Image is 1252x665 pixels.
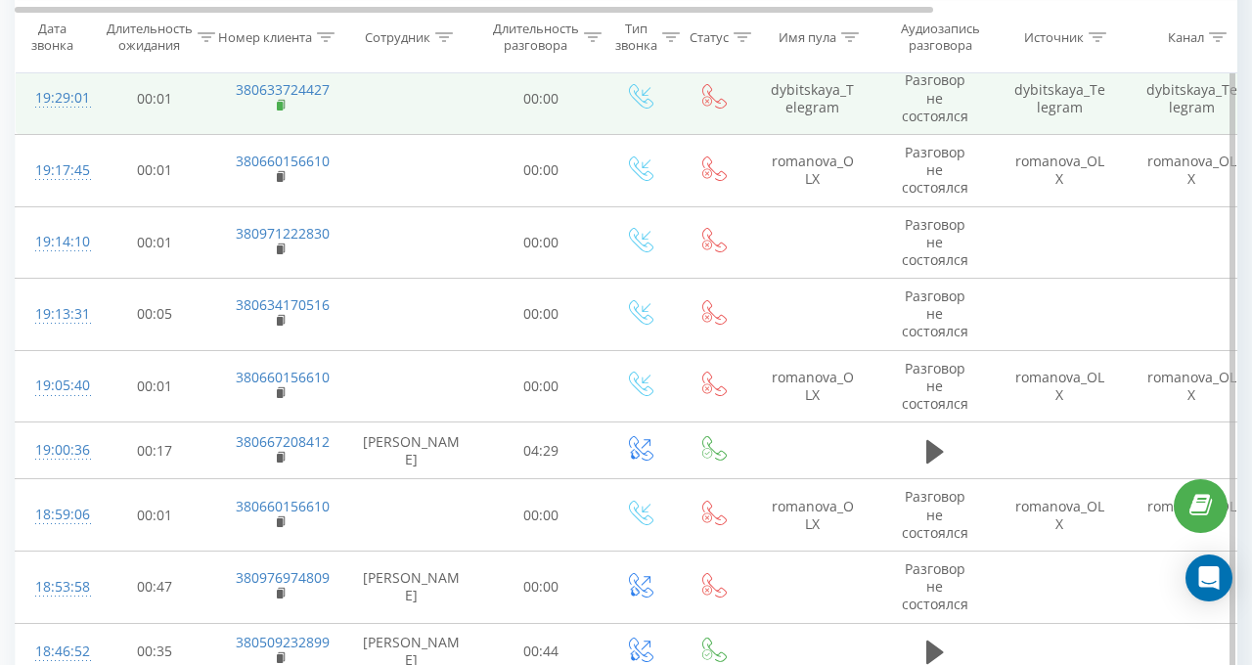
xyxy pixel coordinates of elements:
div: 19:05:40 [35,367,74,405]
td: 00:01 [94,134,216,206]
div: Длительность ожидания [107,21,193,54]
span: Разговор не состоялся [902,487,968,541]
span: Разговор не состоялся [902,559,968,613]
td: 00:01 [94,63,216,135]
a: 380660156610 [236,497,330,515]
td: 00:00 [480,551,603,623]
td: 04:29 [480,422,603,479]
div: Тип звонка [615,21,657,54]
td: 00:17 [94,422,216,479]
a: 380976974809 [236,568,330,587]
td: romanova_OLX [749,350,876,422]
td: dybitskaya_Telegram [994,63,1126,135]
a: 380509232899 [236,633,330,651]
div: 19:00:36 [35,431,74,469]
td: [PERSON_NAME] [343,551,480,623]
a: 380667208412 [236,432,330,451]
td: 00:47 [94,551,216,623]
div: 18:59:06 [35,496,74,534]
span: Разговор не состоялся [902,359,968,413]
span: Разговор не состоялся [902,70,968,124]
td: 00:01 [94,350,216,422]
div: Сотрудник [365,28,430,45]
div: Длительность разговора [493,21,579,54]
a: 380660156610 [236,152,330,170]
div: 19:14:10 [35,223,74,261]
td: 00:05 [94,279,216,351]
td: romanova_OLX [994,479,1126,552]
div: 19:29:01 [35,79,74,117]
td: romanova_OLX [749,479,876,552]
div: Номер клиента [218,28,312,45]
td: dybitskaya_Telegram [749,63,876,135]
span: Разговор не состоялся [902,143,968,197]
td: romanova_OLX [749,134,876,206]
div: 18:53:58 [35,568,74,606]
td: 00:00 [480,479,603,552]
td: [PERSON_NAME] [343,422,480,479]
span: Разговор не состоялся [902,287,968,340]
div: 19:17:45 [35,152,74,190]
a: 380660156610 [236,368,330,386]
td: 00:00 [480,279,603,351]
div: 19:13:31 [35,295,74,333]
td: romanova_OLX [994,134,1126,206]
td: 00:01 [94,479,216,552]
td: 00:00 [480,350,603,422]
td: 00:00 [480,134,603,206]
td: 00:00 [480,206,603,279]
a: 380634170516 [236,295,330,314]
div: Аудиозапись разговора [893,21,988,54]
td: romanova_OLX [994,350,1126,422]
td: 00:01 [94,206,216,279]
div: Статус [690,28,729,45]
div: Имя пула [779,28,836,45]
a: 380971222830 [236,224,330,243]
td: 00:00 [480,63,603,135]
span: Разговор не состоялся [902,215,968,269]
a: 380633724427 [236,80,330,99]
div: Open Intercom Messenger [1185,554,1232,601]
div: Дата звонка [16,21,88,54]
